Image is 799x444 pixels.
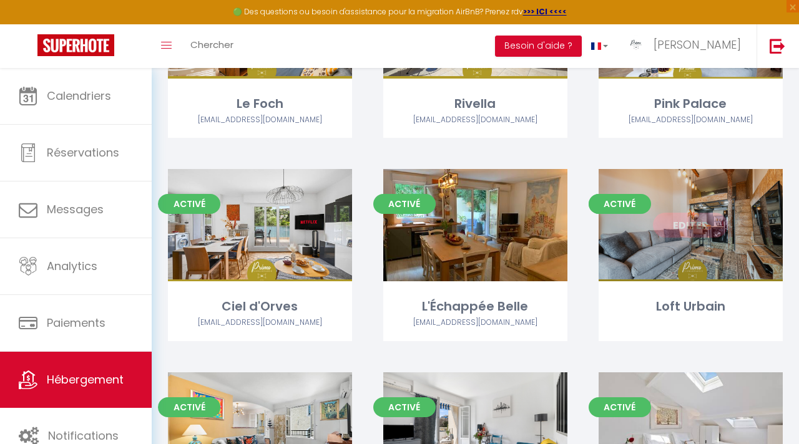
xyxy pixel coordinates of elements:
span: Messages [47,201,104,217]
span: Calendriers [47,88,111,104]
div: Le Foch [168,94,352,113]
a: ... [PERSON_NAME] [617,24,757,68]
div: Airbnb [383,317,567,329]
span: Activé [373,397,436,417]
div: Ciel d'Orves [168,297,352,316]
img: Super Booking [37,34,114,56]
div: Rivella [383,94,567,113]
div: Airbnb [168,317,352,329]
span: Hébergement [47,372,124,387]
div: Airbnb [168,114,352,126]
span: Activé [589,397,651,417]
div: Airbnb [383,114,567,126]
img: logout [770,38,785,54]
span: Paiements [47,315,105,331]
a: >>> ICI <<<< [523,6,567,17]
span: Analytics [47,258,97,274]
a: Editer [653,213,728,238]
span: Activé [373,194,436,214]
div: Loft Urbain [599,297,783,316]
button: Besoin d'aide ? [495,36,582,57]
span: Activé [589,194,651,214]
img: ... [627,36,645,54]
span: [PERSON_NAME] [654,37,741,52]
span: Notifications [48,428,119,443]
a: Chercher [181,24,243,68]
div: Airbnb [599,114,783,126]
span: Activé [158,397,220,417]
div: L'Échappée Belle [383,297,567,316]
span: Réservations [47,145,119,160]
span: Chercher [190,38,233,51]
div: Pink Palace [599,94,783,113]
span: Activé [158,194,220,214]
